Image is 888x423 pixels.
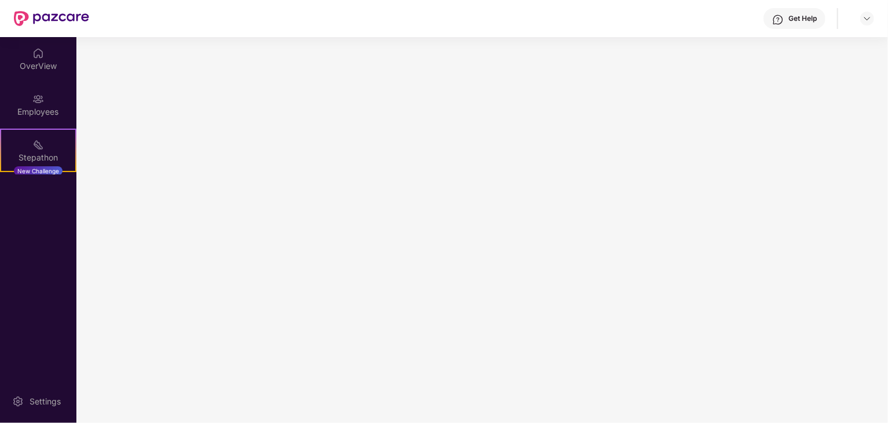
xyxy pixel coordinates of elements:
img: svg+xml;base64,PHN2ZyB4bWxucz0iaHR0cDovL3d3dy53My5vcmcvMjAwMC9zdmciIHdpZHRoPSIyMSIgaGVpZ2h0PSIyMC... [32,139,44,151]
div: Settings [26,396,64,407]
div: Stepathon [1,152,75,163]
img: New Pazcare Logo [14,11,89,26]
img: svg+xml;base64,PHN2ZyBpZD0iSGVscC0zMngzMiIgeG1sbnM9Imh0dHA6Ly93d3cudzMub3JnLzIwMDAvc3ZnIiB3aWR0aD... [772,14,784,25]
img: svg+xml;base64,PHN2ZyBpZD0iU2V0dGluZy0yMHgyMCIgeG1sbnM9Imh0dHA6Ly93d3cudzMub3JnLzIwMDAvc3ZnIiB3aW... [12,396,24,407]
img: svg+xml;base64,PHN2ZyBpZD0iSG9tZSIgeG1sbnM9Imh0dHA6Ly93d3cudzMub3JnLzIwMDAvc3ZnIiB3aWR0aD0iMjAiIG... [32,48,44,59]
img: svg+xml;base64,PHN2ZyBpZD0iRHJvcGRvd24tMzJ4MzIiIHhtbG5zPSJodHRwOi8vd3d3LnczLm9yZy8yMDAwL3N2ZyIgd2... [863,14,872,23]
div: New Challenge [14,166,63,176]
img: svg+xml;base64,PHN2ZyBpZD0iRW1wbG95ZWVzIiB4bWxucz0iaHR0cDovL3d3dy53My5vcmcvMjAwMC9zdmciIHdpZHRoPS... [32,93,44,105]
div: Get Help [788,14,817,23]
